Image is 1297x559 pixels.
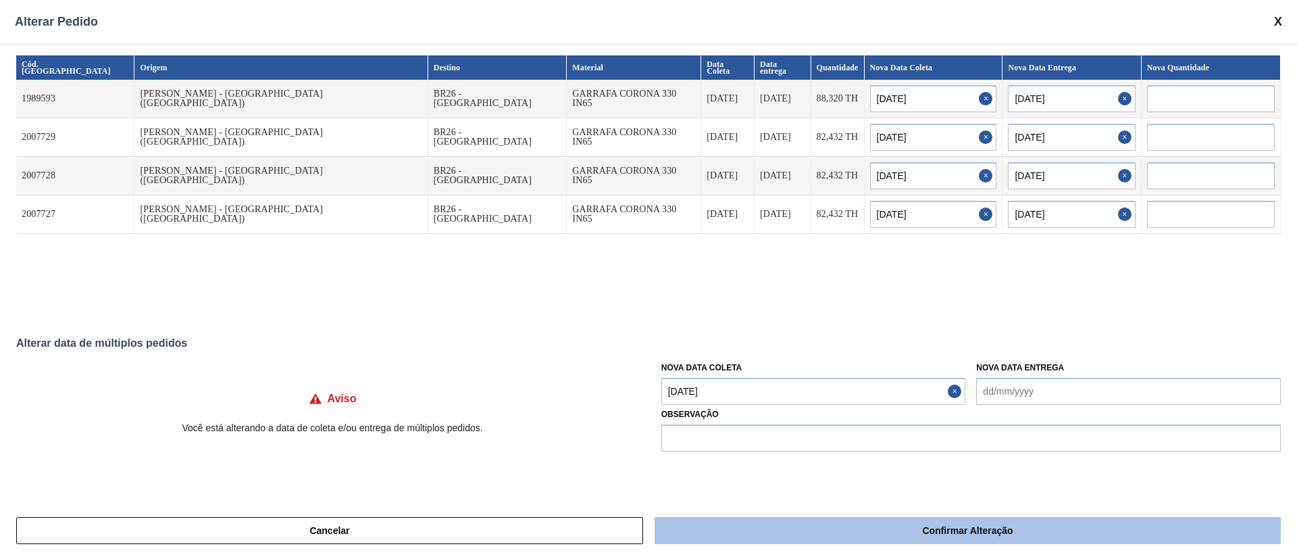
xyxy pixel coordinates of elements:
[1142,55,1281,80] th: Nova Quantidade
[16,337,1281,349] div: Alterar data de múltiplos pedidos
[811,195,865,234] td: 82,432 TH
[755,195,811,234] td: [DATE]
[811,118,865,157] td: 82,432 TH
[16,157,134,195] td: 2007728
[661,378,966,405] input: dd/mm/yyyy
[865,55,1003,80] th: Nova Data Coleta
[1118,124,1136,151] button: Close
[1008,162,1135,189] input: dd/mm/yyyy
[755,118,811,157] td: [DATE]
[328,393,357,405] h4: Aviso
[870,162,997,189] input: dd/mm/yyyy
[979,85,996,112] button: Close
[811,157,865,195] td: 82,432 TH
[979,124,996,151] button: Close
[1008,201,1135,228] input: dd/mm/yyyy
[428,80,567,118] td: BR26 - [GEOGRAPHIC_DATA]
[701,195,755,234] td: [DATE]
[134,195,428,234] td: [PERSON_NAME] - [GEOGRAPHIC_DATA] ([GEOGRAPHIC_DATA])
[16,195,134,234] td: 2007727
[979,201,996,228] button: Close
[16,422,648,433] p: Você está alterando a data de coleta e/ou entrega de múltiplos pedidos.
[134,55,428,80] th: Origem
[701,157,755,195] td: [DATE]
[755,80,811,118] td: [DATE]
[16,517,643,544] button: Cancelar
[15,15,98,29] span: Alterar Pedido
[16,80,134,118] td: 1989593
[1118,85,1136,112] button: Close
[16,55,134,80] th: Cód. [GEOGRAPHIC_DATA]
[976,363,1064,372] label: Nova Data Entrega
[870,85,997,112] input: dd/mm/yyyy
[811,55,865,80] th: Quantidade
[567,195,701,234] td: GARRAFA CORONA 330 IN65
[428,195,567,234] td: BR26 - [GEOGRAPHIC_DATA]
[811,80,865,118] td: 88,320 TH
[1002,55,1141,80] th: Nova Data Entrega
[567,80,701,118] td: GARRAFA CORONA 330 IN65
[428,118,567,157] td: BR26 - [GEOGRAPHIC_DATA]
[870,124,997,151] input: dd/mm/yyyy
[428,157,567,195] td: BR26 - [GEOGRAPHIC_DATA]
[979,162,996,189] button: Close
[134,80,428,118] td: [PERSON_NAME] - [GEOGRAPHIC_DATA] ([GEOGRAPHIC_DATA])
[16,118,134,157] td: 2007729
[1118,162,1136,189] button: Close
[1118,201,1136,228] button: Close
[134,118,428,157] td: [PERSON_NAME] - [GEOGRAPHIC_DATA] ([GEOGRAPHIC_DATA])
[701,80,755,118] td: [DATE]
[1008,85,1135,112] input: dd/mm/yyyy
[948,378,965,405] button: Close
[134,157,428,195] td: [PERSON_NAME] - [GEOGRAPHIC_DATA] ([GEOGRAPHIC_DATA])
[1008,124,1135,151] input: dd/mm/yyyy
[870,201,997,228] input: dd/mm/yyyy
[655,517,1281,544] button: Confirmar Alteração
[567,118,701,157] td: GARRAFA CORONA 330 IN65
[661,363,742,372] label: Nova Data Coleta
[755,157,811,195] td: [DATE]
[567,157,701,195] td: GARRAFA CORONA 330 IN65
[567,55,701,80] th: Material
[661,405,1281,424] label: Observação
[976,378,1281,405] input: dd/mm/yyyy
[701,118,755,157] td: [DATE]
[701,55,755,80] th: Data Coleta
[755,55,811,80] th: Data entrega
[428,55,567,80] th: Destino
